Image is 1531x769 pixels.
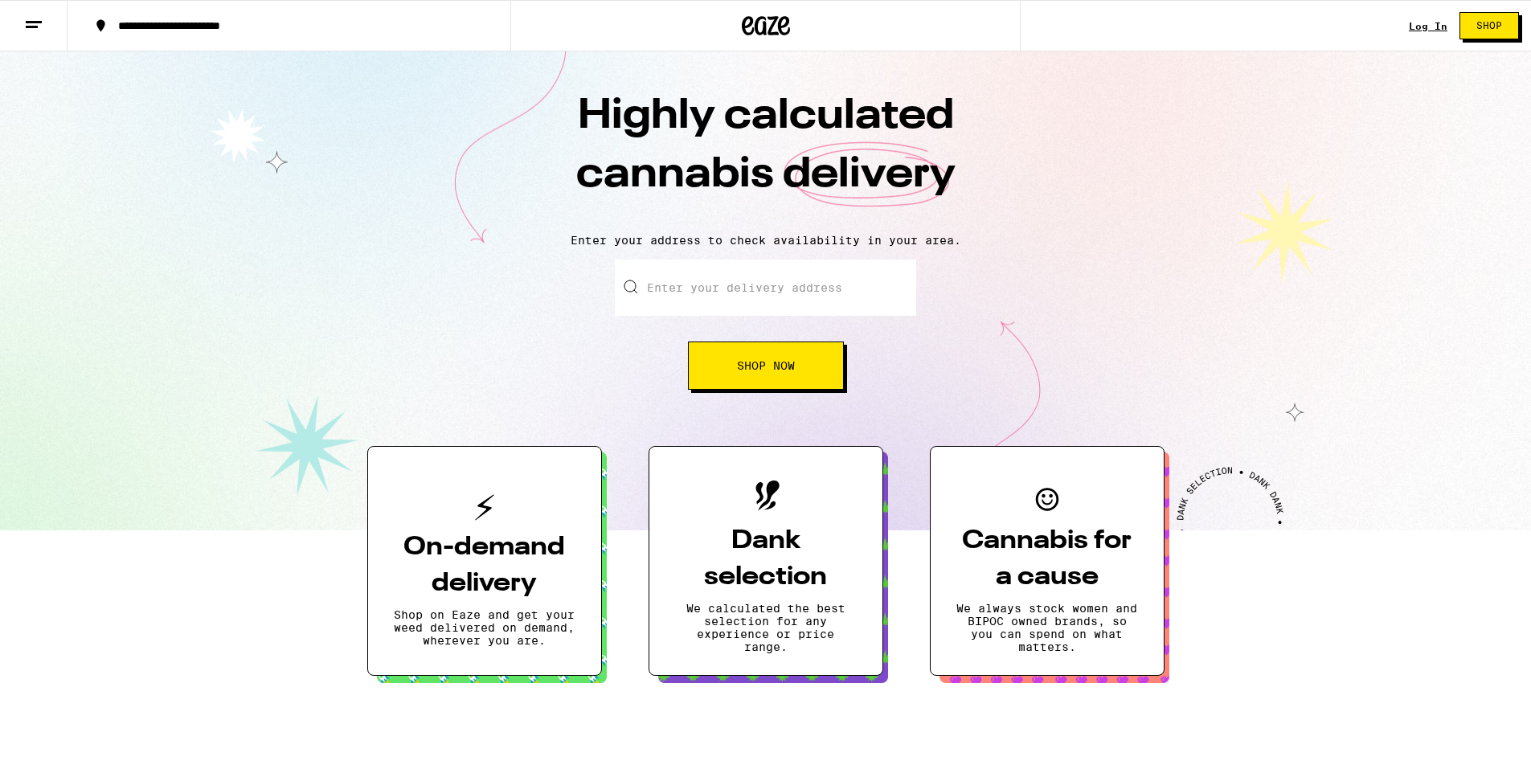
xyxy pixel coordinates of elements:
span: Shop Now [737,360,795,371]
h1: Highly calculated cannabis delivery [485,88,1047,221]
p: Shop on Eaze and get your weed delivered on demand, wherever you are. [394,608,575,647]
button: Cannabis for a causeWe always stock women and BIPOC owned brands, so you can spend on what matters. [930,446,1165,676]
span: Shop [1476,21,1502,31]
button: Shop Now [688,342,844,390]
button: Dank selectionWe calculated the best selection for any experience or price range. [649,446,883,676]
button: On-demand deliveryShop on Eaze and get your weed delivered on demand, wherever you are. [367,446,602,676]
h3: Cannabis for a cause [956,523,1138,595]
input: Enter your delivery address [615,260,916,316]
button: Shop [1459,12,1519,39]
div: Log In [1409,21,1447,31]
p: We calculated the best selection for any experience or price range. [675,602,857,653]
p: Enter your address to check availability in your area. [16,234,1515,247]
p: We always stock women and BIPOC owned brands, so you can spend on what matters. [956,602,1138,653]
h3: On-demand delivery [394,530,575,602]
h3: Dank selection [675,523,857,595]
